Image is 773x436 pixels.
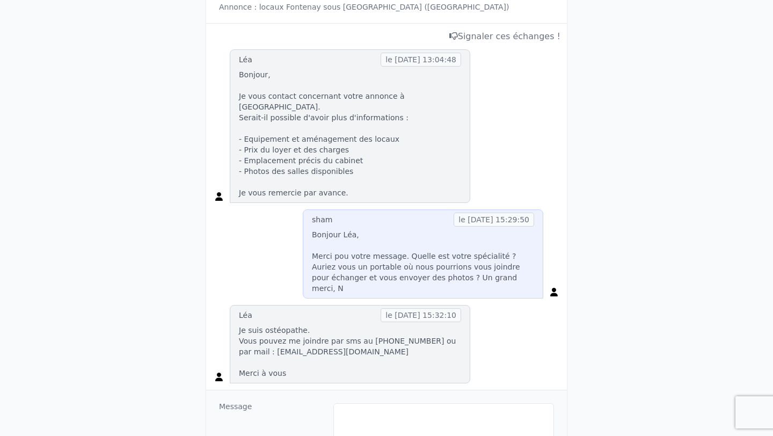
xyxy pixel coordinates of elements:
p: Bonjour Léa, Merci pou votre message. Quelle est votre spécialité ? Auriez vous un portable où no... [312,229,534,294]
p: Bonjour, Je vous contact concernant votre annonce à [GEOGRAPHIC_DATA]. Serait-il possible d'avoir... [239,69,461,198]
span: le [DATE] 15:29:50 [454,213,534,227]
div: sham [312,214,332,225]
div: Signaler ces échanges ! [213,30,560,43]
span: le [DATE] 15:32:10 [381,308,461,322]
div: Léa [239,310,252,321]
p: Je suis ostéopathe. Vous pouvez me joindre par sms au [PHONE_NUMBER] ou par mail : [EMAIL_ADDRESS... [239,325,461,379]
span: le [DATE] 13:04:48 [381,53,461,67]
p: Annonce : locaux Fontenay sous [GEOGRAPHIC_DATA] ([GEOGRAPHIC_DATA]) [219,2,554,12]
div: Léa [239,54,252,65]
